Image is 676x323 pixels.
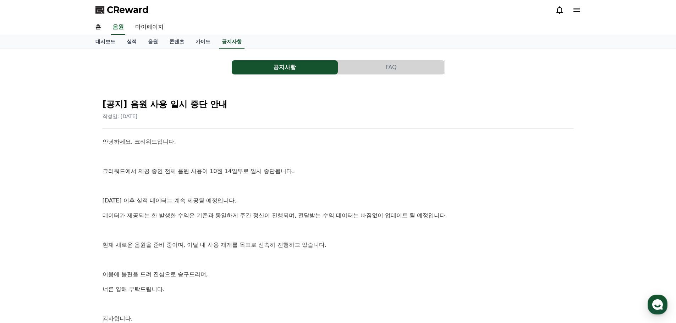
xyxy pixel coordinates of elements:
p: 이용에 불편을 드려 진심으로 송구드리며, [103,270,574,279]
p: 현재 새로운 음원을 준비 중이며, 이달 내 사용 재개를 목표로 신속히 진행하고 있습니다. [103,240,574,250]
a: 마이페이지 [130,20,169,35]
a: 대시보드 [90,35,121,49]
a: 홈 [90,20,107,35]
p: [DATE] 이후 실적 데이터는 계속 제공될 예정입니다. [103,196,574,205]
button: FAQ [338,60,444,74]
a: 콘텐츠 [164,35,190,49]
a: 실적 [121,35,142,49]
a: 음원 [111,20,125,35]
span: CReward [107,4,149,16]
span: 작성일: [DATE] [103,113,138,119]
a: 음원 [142,35,164,49]
p: 너른 양해 부탁드립니다. [103,285,574,294]
a: CReward [95,4,149,16]
a: 공지사항 [219,35,244,49]
h2: [공지] 음원 사용 일시 중단 안내 [103,99,574,110]
a: 가이드 [190,35,216,49]
p: 안녕하세요, 크리워드입니다. [103,137,574,146]
p: 크리워드에서 제공 중인 전체 음원 사용이 10월 14일부로 일시 중단됩니다. [103,167,574,176]
button: 공지사항 [232,60,338,74]
p: 데이터가 제공되는 한 발생한 수익은 기존과 동일하게 주간 정산이 진행되며, 전달받는 수익 데이터는 빠짐없이 업데이트 될 예정입니다. [103,211,574,220]
a: FAQ [338,60,445,74]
